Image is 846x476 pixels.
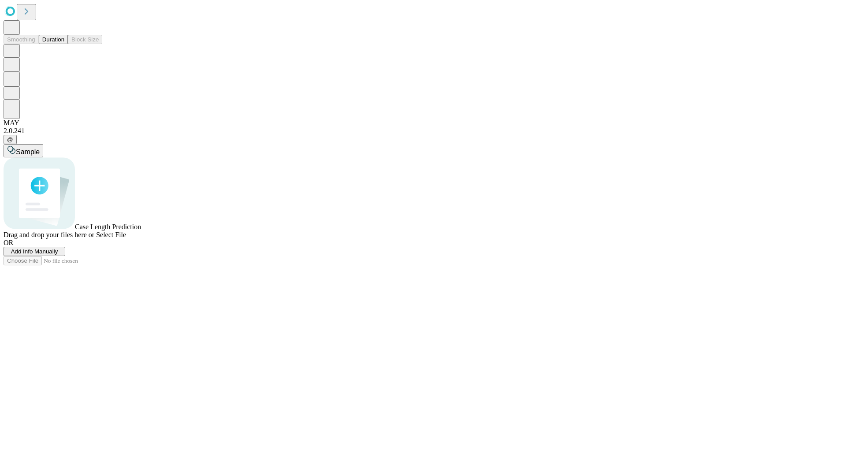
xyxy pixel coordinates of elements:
[39,35,68,44] button: Duration
[11,248,58,255] span: Add Info Manually
[4,239,13,246] span: OR
[4,35,39,44] button: Smoothing
[96,231,126,238] span: Select File
[4,247,65,256] button: Add Info Manually
[16,148,40,156] span: Sample
[4,119,842,127] div: MAY
[68,35,102,44] button: Block Size
[4,231,94,238] span: Drag and drop your files here or
[4,135,17,144] button: @
[4,127,842,135] div: 2.0.241
[75,223,141,231] span: Case Length Prediction
[4,144,43,157] button: Sample
[7,136,13,143] span: @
